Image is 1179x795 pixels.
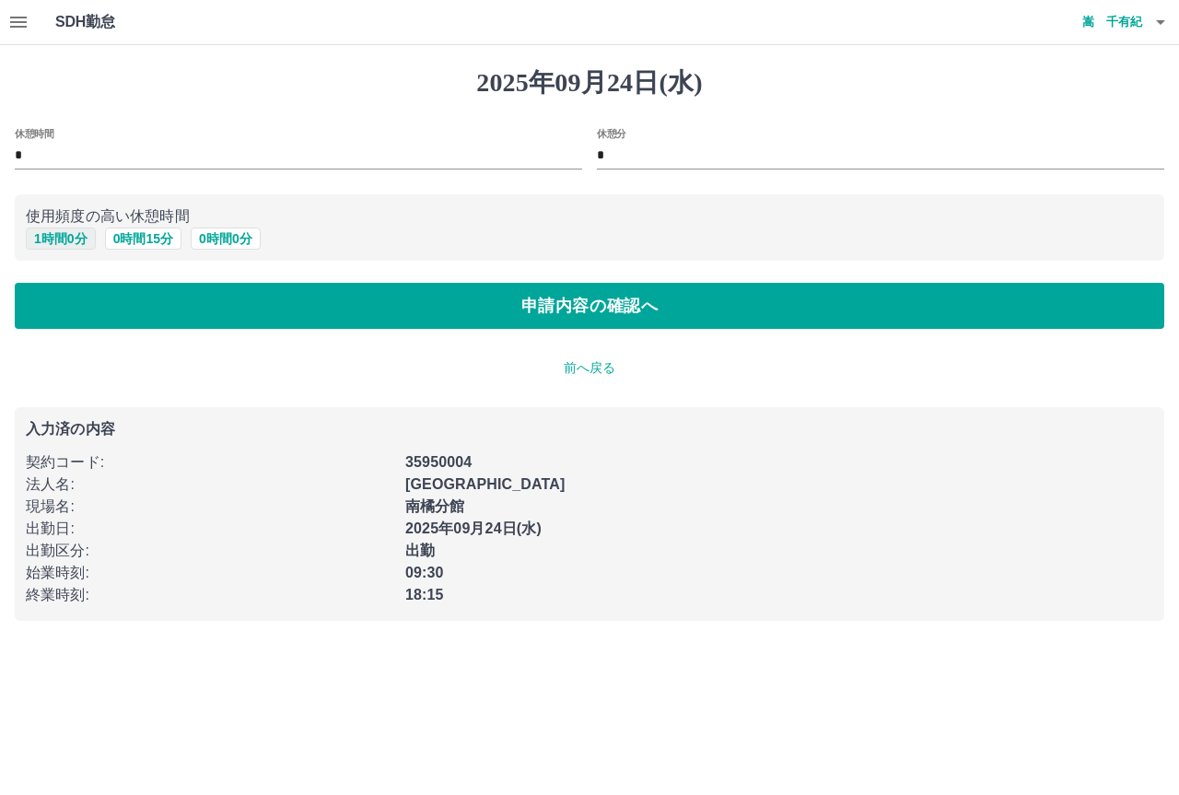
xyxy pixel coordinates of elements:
[105,228,181,250] button: 0時間15分
[405,565,444,580] b: 09:30
[26,205,1153,228] p: 使用頻度の高い休憩時間
[597,126,626,140] label: 休憩分
[191,228,261,250] button: 0時間0分
[405,520,542,536] b: 2025年09月24日(水)
[26,451,394,473] p: 契約コード :
[26,518,394,540] p: 出勤日 :
[26,422,1153,437] p: 入力済の内容
[15,126,53,140] label: 休憩時間
[405,543,435,558] b: 出勤
[26,584,394,606] p: 終業時刻 :
[26,562,394,584] p: 始業時刻 :
[405,476,566,492] b: [GEOGRAPHIC_DATA]
[26,473,394,496] p: 法人名 :
[26,496,394,518] p: 現場名 :
[405,498,465,514] b: 南橘分館
[15,283,1164,329] button: 申請内容の確認へ
[405,587,444,602] b: 18:15
[26,540,394,562] p: 出勤区分 :
[26,228,96,250] button: 1時間0分
[15,358,1164,378] p: 前へ戻る
[405,454,472,470] b: 35950004
[15,67,1164,99] h1: 2025年09月24日(水)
